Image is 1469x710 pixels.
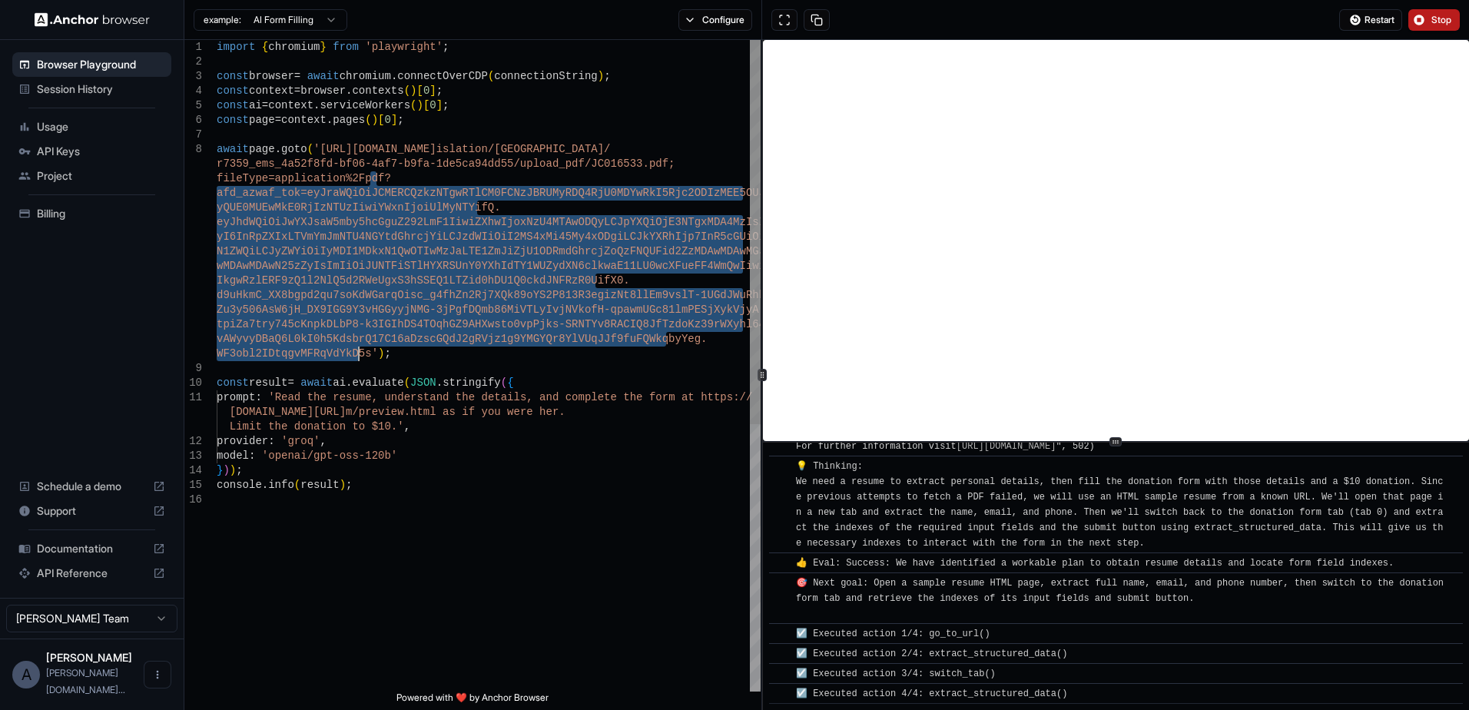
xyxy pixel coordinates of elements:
span: ] [391,114,397,126]
span: goto [281,143,307,155]
div: 15 [184,478,202,493]
span: API Keys [37,144,165,159]
span: = [262,99,268,111]
span: ( [294,479,300,491]
span: const [217,99,249,111]
span: ; [443,41,449,53]
span: ) [416,99,423,111]
span: ) [410,85,416,97]
div: Project [12,164,171,188]
span: lete the form at https:// [591,391,752,403]
button: Configure [678,9,753,31]
span: const [217,85,249,97]
span: ​ [777,646,784,662]
span: serviceWorkers [320,99,410,111]
span: console [217,479,262,491]
span: S2P813R3egizNt8llEm9vslT-1UGdJWuRhb5NyW [539,289,791,301]
span: 'Read the resume, understand the details, and comp [268,391,591,403]
span: r7359_ems_4a52f8fd-bf06-4af7-b9fa-1de5ca94dd55/upl [217,158,539,170]
span: . [327,114,333,126]
span: ( [404,377,410,389]
span: pages [333,114,365,126]
span: await [217,143,249,155]
span: Restart [1365,14,1394,26]
span: WF3obl2IDtqgvMFRqVdYkD5s' [217,347,378,360]
span: API Reference [37,566,147,581]
span: : [249,450,255,462]
span: 'groq' [281,435,320,447]
span: JSON [410,377,436,389]
span: oad_pdf/JC016533.pdf; [539,158,675,170]
span: [ [416,85,423,97]
div: 4 [184,84,202,98]
span: Documentation [37,541,147,556]
span: await [300,377,333,389]
div: API Keys [12,139,171,164]
span: ) [378,347,384,360]
span: ) [372,114,378,126]
span: . [313,99,320,111]
span: : [268,435,274,447]
span: example: [204,14,241,26]
span: ​ [777,626,784,642]
span: ; [443,99,449,111]
span: . [346,85,352,97]
div: 5 [184,98,202,113]
span: Schedule a demo [37,479,147,494]
span: [DOMAIN_NAME][URL] [230,406,346,418]
span: ) [223,464,229,476]
span: ​ [777,576,784,591]
span: ] [436,99,443,111]
span: 0 [423,85,429,97]
span: from [333,41,359,53]
span: ​ [777,666,784,682]
span: 👍 Eval: Success: We have identified a workable plan to obtain resume details and locate form fiel... [796,558,1394,569]
span: ] [429,85,436,97]
button: Open menu [144,661,171,688]
span: Browser Playground [37,57,165,72]
span: IkgwRzlERF9zQ1l2NlQ5d2RWeUgxS3hSSEQ1LTZid0hDU1Q0ck [217,274,539,287]
span: connectionString [494,70,597,82]
span: ) [230,464,236,476]
span: 0 [429,99,436,111]
span: Support [37,503,147,519]
span: [ [423,99,429,111]
span: ; [397,114,403,126]
span: Session History [37,81,165,97]
span: fileType=application%2Fpdf? [217,172,391,184]
span: tpiZa7try745cKnpkDLbP8-k3IGIhDS4TOqhGZ9AHXwsto0vpP [217,318,539,330]
span: [ [378,114,384,126]
div: 9 [184,361,202,376]
span: Ashish Shroti [46,651,132,664]
span: stringify [443,377,501,389]
img: Anchor Logo [35,12,150,27]
div: 16 [184,493,202,507]
div: 6 [184,113,202,128]
span: Powered with ❤️ by Anchor Browser [396,692,549,710]
span: ( [365,114,371,126]
span: chromium [340,70,391,82]
button: Stop [1408,9,1460,31]
button: Restart [1339,9,1402,31]
span: const [217,377,249,389]
span: Limit the donation to $10.' [230,420,404,433]
span: Usage [37,119,165,134]
div: 13 [184,449,202,463]
span: ( [501,377,507,389]
span: page [249,114,275,126]
span: 'openai/gpt-oss-120b' [262,450,397,462]
span: prompt [217,391,255,403]
span: 💡 Thinking: We need a resume to extract personal details, then fill the donation form with those ... [796,461,1444,549]
span: info [268,479,294,491]
span: yQUE0MUEwMkE0RjIzNTUzIiwiYWxnIjoiUlMyNTYifQ. [217,201,501,214]
span: afd_azwaf_tok=eyJraWQiOiJCMERCQzkzNTgwRTlCM0FCNzJB [217,187,539,199]
div: Usage [12,114,171,139]
span: islation/[GEOGRAPHIC_DATA]/ [436,143,611,155]
div: 1 [184,40,202,55]
span: . [275,143,281,155]
span: xMi45My4xODgiLCJkYXRhIjp7InR5cGUiOiJpc3 [539,231,791,243]
div: 10 [184,376,202,390]
span: = [294,70,300,82]
span: 0 [384,114,390,126]
span: . [436,377,443,389]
